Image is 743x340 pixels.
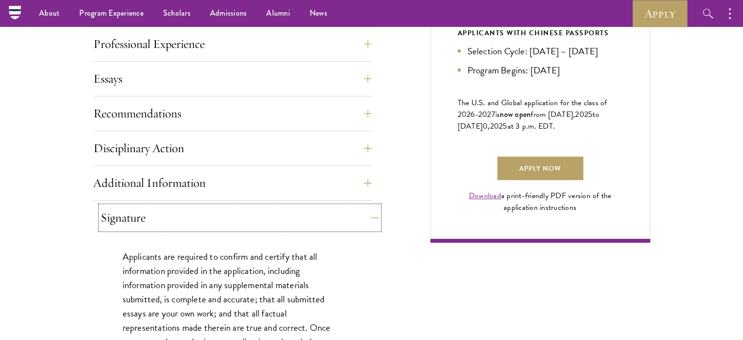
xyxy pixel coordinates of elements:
span: 0 [483,120,488,132]
span: to [DATE] [458,109,599,132]
span: , [488,120,489,132]
a: Download [469,190,501,202]
div: APPLICANTS WITH CHINESE PASSPORTS [458,27,623,39]
span: is [495,109,500,120]
button: Professional Experience [93,32,372,56]
span: 5 [588,109,593,120]
li: Program Begins: [DATE] [458,63,623,77]
span: 6 [470,109,475,120]
span: 7 [491,109,495,120]
button: Signature [101,206,379,229]
span: at 3 p.m. EDT. [508,120,555,132]
a: Apply Now [497,157,583,180]
div: a print-friendly PDF version of the application instructions [458,190,623,213]
button: Additional Information [93,171,372,195]
span: now open [500,109,531,120]
button: Recommendations [93,102,372,125]
span: 5 [503,120,507,132]
span: -202 [475,109,491,120]
span: 202 [575,109,588,120]
button: Disciplinary Action [93,136,372,160]
span: The U.S. and Global application for the class of 202 [458,97,607,120]
span: 202 [490,120,503,132]
span: from [DATE], [531,109,575,120]
button: Essays [93,67,372,91]
li: Selection Cycle: [DATE] – [DATE] [458,44,623,58]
